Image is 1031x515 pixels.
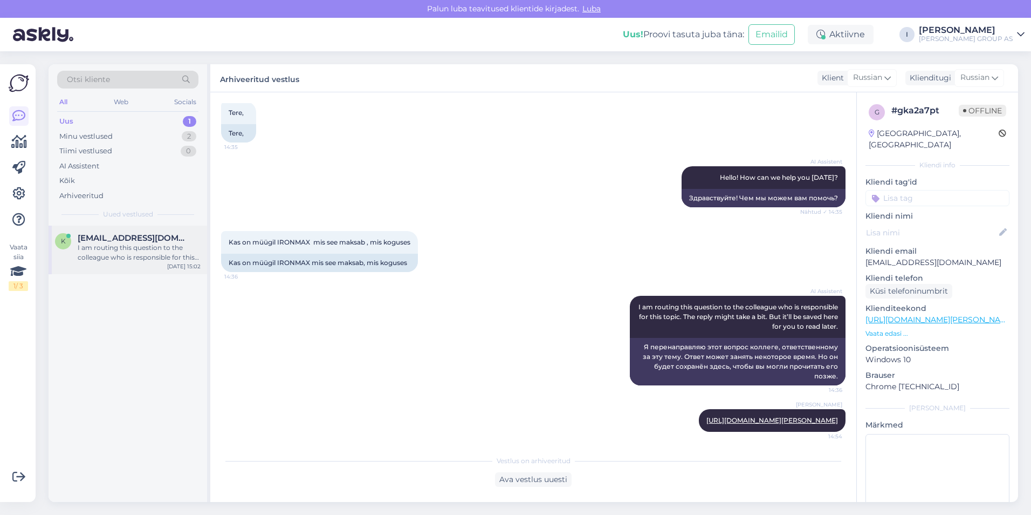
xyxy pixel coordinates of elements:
p: Klienditeekond [865,303,1009,314]
div: 1 [183,116,196,127]
p: Chrome [TECHNICAL_ID] [865,381,1009,392]
span: Tere, [229,109,244,117]
p: Brauser [865,370,1009,381]
div: Klienditugi [905,72,951,84]
p: Kliendi tag'id [865,177,1009,188]
div: Klient [817,72,844,84]
label: Arhiveeritud vestlus [220,71,299,85]
div: # gka2a7pt [891,104,959,117]
a: [PERSON_NAME][PERSON_NAME] GROUP AS [919,26,1025,43]
span: AI Assistent [802,287,842,295]
span: 14:35 [224,143,265,151]
div: Küsi telefoninumbrit [865,284,952,299]
span: Vestlus on arhiveeritud [497,456,571,466]
span: [PERSON_NAME] [796,401,842,409]
div: [PERSON_NAME] GROUP AS [919,35,1013,43]
div: [GEOGRAPHIC_DATA], [GEOGRAPHIC_DATA] [869,128,999,151]
span: 14:36 [224,273,265,281]
p: Märkmed [865,419,1009,431]
input: Lisa tag [865,190,1009,206]
span: g [875,108,879,116]
div: [DATE] 15:02 [167,262,201,270]
div: Ava vestlus uuesti [495,472,572,487]
div: Aktiivne [808,25,874,44]
span: Luba [579,4,604,13]
a: [URL][DOMAIN_NAME][PERSON_NAME] [706,416,838,424]
div: Я перенаправляю этот вопрос коллеге, ответственному за эту тему. Ответ может занять некоторое вре... [630,338,846,385]
a: [URL][DOMAIN_NAME][PERSON_NAME] [865,315,1014,324]
div: Socials [172,95,198,109]
span: Russian [960,72,989,84]
div: Kas on müügil IRONMAX mis see maksab, mis koguses [221,254,418,272]
span: Offline [959,105,1006,117]
p: Vaata edasi ... [865,329,1009,338]
div: 0 [181,146,196,157]
div: Vaata siia [9,242,28,291]
span: 14:36 [802,386,842,394]
span: Nähtud ✓ 14:35 [800,208,842,216]
div: Minu vestlused [59,131,113,142]
div: AI Assistent [59,161,99,172]
div: [PERSON_NAME] [865,403,1009,413]
p: Operatsioonisüsteem [865,343,1009,354]
div: I [899,27,915,42]
span: I am routing this question to the colleague who is responsible for this topic. The reply might ta... [638,303,840,330]
div: Kõik [59,175,75,186]
div: Web [112,95,130,109]
div: Proovi tasuta juba täna: [623,28,744,41]
div: Здравствуйте! Чем мы можем вам помочь? [682,189,846,207]
p: [EMAIL_ADDRESS][DOMAIN_NAME] [865,257,1009,268]
div: Arhiveeritud [59,191,104,201]
div: [PERSON_NAME] [919,26,1013,35]
button: Emailid [748,24,795,45]
span: 14:54 [802,432,842,441]
div: 1 / 3 [9,281,28,291]
img: Askly Logo [9,73,29,93]
div: Tere, [221,124,256,143]
span: Uued vestlused [103,209,153,219]
p: Kliendi email [865,246,1009,257]
div: I am routing this question to the colleague who is responsible for this topic. The reply might ta... [78,243,201,262]
p: Windows 10 [865,354,1009,365]
span: AI Assistent [802,158,842,166]
span: Kas on müügil IRONMAX mis see maksab , mis koguses [229,238,410,246]
div: Tiimi vestlused [59,146,112,157]
span: Hello! How can we help you [DATE]? [720,173,838,181]
p: Kliendi telefon [865,273,1009,284]
div: All [57,95,70,109]
b: Uus! [623,29,643,39]
div: Uus [59,116,73,127]
span: kalev.ojaloo@gmail.com [78,233,190,243]
input: Lisa nimi [866,227,997,239]
p: Kliendi nimi [865,211,1009,222]
div: 2 [182,131,196,142]
span: Otsi kliente [67,74,110,85]
span: k [61,237,66,245]
div: Kliendi info [865,160,1009,170]
span: Russian [853,72,882,84]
